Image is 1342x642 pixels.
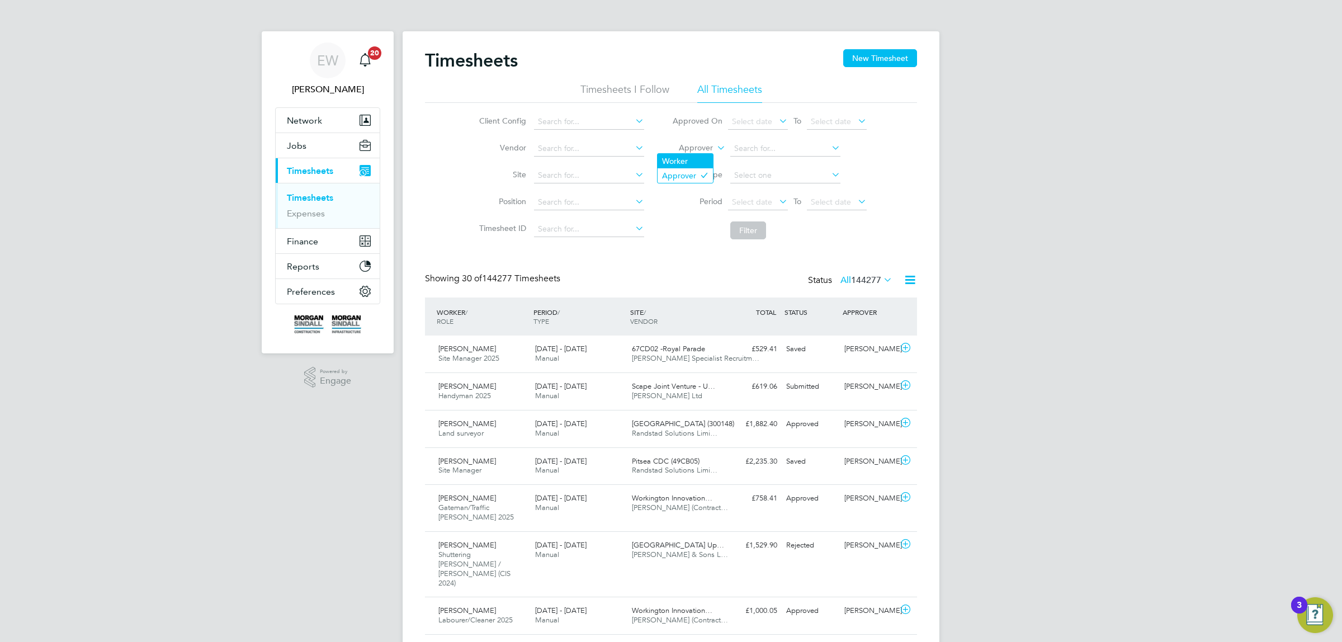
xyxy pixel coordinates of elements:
span: / [644,308,646,317]
span: [PERSON_NAME] (Contract… [632,503,728,512]
span: Powered by [320,367,351,376]
div: [PERSON_NAME] [840,377,898,396]
span: Site Manager 2025 [438,353,499,363]
span: [PERSON_NAME] [438,606,496,615]
span: Workington Innovation… [632,606,712,615]
input: Select one [730,168,840,183]
span: [DATE] - [DATE] [535,344,587,353]
div: £1,529.90 [724,536,782,555]
button: Jobs [276,133,380,158]
li: All Timesheets [697,83,762,103]
span: Manual [535,615,559,625]
div: Saved [782,452,840,471]
span: [PERSON_NAME] [438,419,496,428]
span: [DATE] - [DATE] [535,419,587,428]
span: Land surveyor [438,428,484,438]
span: [PERSON_NAME] & Sons L… [632,550,728,559]
span: [PERSON_NAME] Specialist Recruitm… [632,353,759,363]
div: £619.06 [724,377,782,396]
span: / [557,308,560,317]
a: Timesheets [287,192,333,203]
span: Manual [535,428,559,438]
div: Approved [782,602,840,620]
button: Filter [730,221,766,239]
span: Jobs [287,140,306,151]
li: Worker [658,154,713,168]
nav: Main navigation [262,31,394,353]
span: [DATE] - [DATE] [535,493,587,503]
span: Randstad Solutions Limi… [632,465,717,475]
input: Search for... [534,195,644,210]
div: £2,235.30 [724,452,782,471]
button: Open Resource Center, 3 new notifications [1297,597,1333,633]
span: Handyman 2025 [438,391,491,400]
div: [PERSON_NAME] [840,602,898,620]
span: Select date [811,116,851,126]
div: SITE [627,302,724,331]
span: EW [317,53,338,68]
span: Pitsea CDC (49CB05) [632,456,700,466]
button: Timesheets [276,158,380,183]
span: [PERSON_NAME] [438,540,496,550]
span: Site Manager [438,465,481,475]
div: 3 [1297,605,1302,620]
label: Approved On [672,116,722,126]
span: Emma Wells [275,83,380,96]
span: Manual [535,391,559,400]
span: [PERSON_NAME] (Contract… [632,615,728,625]
div: Saved [782,340,840,358]
span: Manual [535,353,559,363]
span: ROLE [437,317,453,325]
div: Status [808,273,895,289]
div: £529.41 [724,340,782,358]
span: Scape Joint Venture - U… [632,381,715,391]
span: Finance [287,236,318,247]
input: Search for... [730,141,840,157]
a: EW[PERSON_NAME] [275,43,380,96]
span: TYPE [533,317,549,325]
div: STATUS [782,302,840,322]
span: [PERSON_NAME] [438,344,496,353]
span: TOTAL [756,308,776,317]
span: Labourer/Cleaner 2025 [438,615,513,625]
span: [GEOGRAPHIC_DATA] Up… [632,540,724,550]
span: [DATE] - [DATE] [535,606,587,615]
input: Search for... [534,141,644,157]
span: Preferences [287,286,335,297]
img: morgansindall-logo-retina.png [294,315,361,333]
button: Network [276,108,380,133]
label: All [840,275,892,286]
span: To [790,114,805,128]
span: Manual [535,550,559,559]
label: Approver [663,143,713,154]
button: Finance [276,229,380,253]
div: [PERSON_NAME] [840,415,898,433]
div: [PERSON_NAME] [840,340,898,358]
span: Shuttering [PERSON_NAME] / [PERSON_NAME] (CIS 2024) [438,550,511,588]
label: Timesheet ID [476,223,526,233]
span: [PERSON_NAME] [438,493,496,503]
label: Client Config [476,116,526,126]
span: [PERSON_NAME] Ltd [632,391,702,400]
span: 20 [368,46,381,60]
span: Manual [535,503,559,512]
span: Reports [287,261,319,272]
div: Showing [425,273,563,285]
span: Select date [732,116,772,126]
span: [DATE] - [DATE] [535,540,587,550]
span: 67CD02 -Royal Parade [632,344,705,353]
h2: Timesheets [425,49,518,72]
span: Select date [811,197,851,207]
div: Approved [782,415,840,433]
span: Workington Innovation… [632,493,712,503]
button: Preferences [276,279,380,304]
label: Position [476,196,526,206]
a: Go to home page [275,315,380,333]
div: APPROVER [840,302,898,322]
label: Period [672,196,722,206]
label: Vendor [476,143,526,153]
div: £1,882.40 [724,415,782,433]
span: [PERSON_NAME] [438,456,496,466]
span: [DATE] - [DATE] [535,381,587,391]
span: [PERSON_NAME] [438,381,496,391]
